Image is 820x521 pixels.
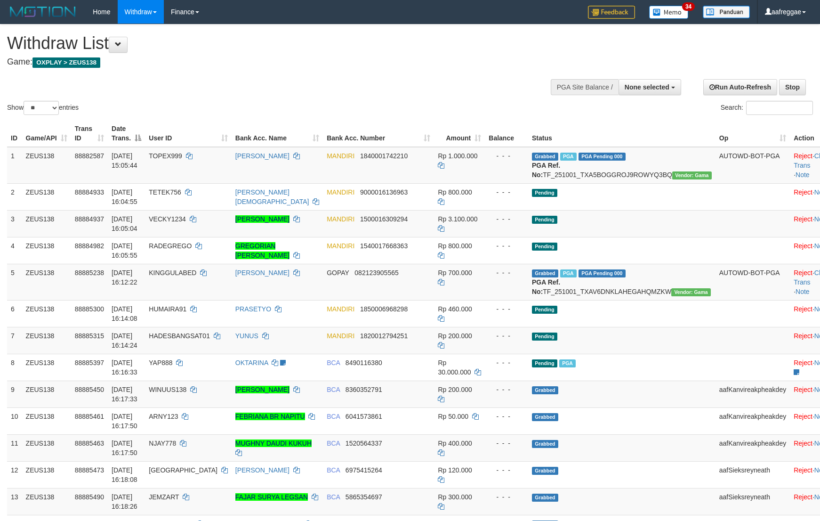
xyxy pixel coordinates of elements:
img: Feedback.jpg [588,6,635,19]
span: 88882587 [75,152,104,160]
a: Reject [794,188,812,196]
div: - - - [489,241,524,251]
b: PGA Ref. No: [532,278,560,295]
span: Rp 30.000.000 [438,359,471,376]
span: Rp 200.000 [438,332,472,340]
button: None selected [619,79,681,95]
th: User ID: activate to sort column ascending [145,120,232,147]
span: 88885238 [75,269,104,277]
span: MANDIRI [327,332,354,340]
td: aafSieksreyneath [715,488,790,515]
img: MOTION_logo.png [7,5,79,19]
a: Reject [794,466,812,474]
span: Vendor URL: https://trx31.1velocity.biz [671,288,711,296]
a: Reject [794,269,812,277]
img: Button%20Memo.svg [649,6,689,19]
td: 13 [7,488,22,515]
span: KINGGULABED [149,269,196,277]
a: Reject [794,413,812,420]
td: aafKanvireakpheakdey [715,434,790,461]
div: - - - [489,151,524,161]
td: 2 [7,183,22,210]
a: YUNUS [235,332,258,340]
span: Grabbed [532,467,558,475]
td: ZEUS138 [22,407,71,434]
div: - - - [489,465,524,475]
a: [PERSON_NAME][DEMOGRAPHIC_DATA] [235,188,309,205]
span: HUMAIRA91 [149,305,186,313]
th: Op: activate to sort column ascending [715,120,790,147]
th: ID [7,120,22,147]
th: Date Trans.: activate to sort column descending [108,120,145,147]
span: Rp 200.000 [438,386,472,393]
a: Reject [794,440,812,447]
label: Search: [721,101,813,115]
span: Copy 6975415264 to clipboard [346,466,382,474]
span: MANDIRI [327,188,354,196]
span: MANDIRI [327,152,354,160]
th: Balance [485,120,528,147]
span: PGA Pending [579,269,626,277]
span: Pending [532,216,557,224]
span: [DATE] 16:18:26 [112,493,137,510]
span: Copy 082123905565 to clipboard [354,269,398,277]
div: - - - [489,358,524,367]
b: PGA Ref. No: [532,162,560,179]
span: Copy 1540017668363 to clipboard [360,242,408,250]
span: Copy 8360352791 to clipboard [346,386,382,393]
span: [GEOGRAPHIC_DATA] [149,466,217,474]
span: [DATE] 16:04:55 [112,188,137,205]
span: 88885461 [75,413,104,420]
span: BCA [327,493,340,501]
td: ZEUS138 [22,264,71,300]
th: Bank Acc. Number: activate to sort column ascending [323,120,434,147]
span: HADESBANGSAT01 [149,332,210,340]
span: TETEK756 [149,188,181,196]
a: MUGHNY DAUDI KUKUH [235,440,312,447]
span: 88884933 [75,188,104,196]
td: 7 [7,327,22,354]
span: 88885490 [75,493,104,501]
span: [DATE] 16:05:04 [112,215,137,232]
a: PRASETYO [235,305,271,313]
a: Reject [794,332,812,340]
span: Grabbed [532,153,558,161]
span: PGA Pending [579,153,626,161]
span: 88885315 [75,332,104,340]
span: [DATE] 16:17:50 [112,413,137,430]
span: NJAY778 [149,440,176,447]
span: Copy 1500016309294 to clipboard [360,215,408,223]
a: Reject [794,386,812,393]
a: [PERSON_NAME] [235,386,289,393]
span: MANDIRI [327,242,354,250]
span: Copy 1820012794251 to clipboard [360,332,408,340]
td: 11 [7,434,22,461]
a: Stop [779,79,806,95]
span: 88885397 [75,359,104,366]
a: [PERSON_NAME] [235,466,289,474]
td: 3 [7,210,22,237]
h1: Withdraw List [7,34,537,53]
span: Pending [532,306,557,314]
span: Rp 460.000 [438,305,472,313]
td: ZEUS138 [22,461,71,488]
a: Reject [794,215,812,223]
span: BCA [327,440,340,447]
span: Grabbed [532,386,558,394]
span: TOPEX999 [149,152,182,160]
span: Rp 800.000 [438,188,472,196]
span: 88885300 [75,305,104,313]
h4: Game: [7,57,537,67]
td: aafKanvireakpheakdey [715,407,790,434]
span: Rp 700.000 [438,269,472,277]
span: 88885473 [75,466,104,474]
span: VECKY1234 [149,215,186,223]
label: Show entries [7,101,79,115]
span: Rp 300.000 [438,493,472,501]
td: ZEUS138 [22,300,71,327]
span: Rp 120.000 [438,466,472,474]
a: [PERSON_NAME] [235,215,289,223]
td: 5 [7,264,22,300]
span: 34 [682,2,695,11]
a: Note [796,288,810,295]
